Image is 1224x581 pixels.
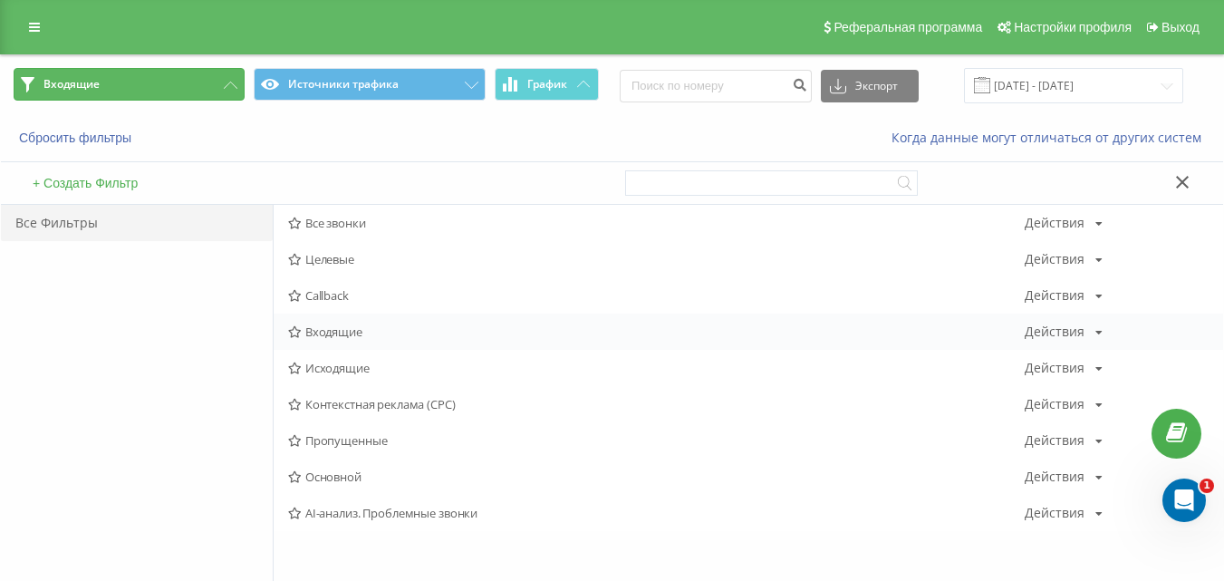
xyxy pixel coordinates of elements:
[1025,470,1084,483] div: Действия
[1161,20,1200,34] span: Выход
[1025,217,1084,229] div: Действия
[527,78,567,91] span: График
[1014,20,1132,34] span: Настройки профиля
[14,130,140,146] button: Сбросить фильтры
[891,129,1210,146] a: Когда данные могут отличаться от других систем
[288,253,1025,266] span: Целевые
[288,325,1025,338] span: Входящие
[14,68,245,101] button: Входящие
[27,175,143,191] button: + Создать Фильтр
[834,20,982,34] span: Реферальная программа
[1162,479,1206,522] iframe: Intercom live chat
[1025,434,1084,447] div: Действия
[620,70,812,102] input: Поиск по номеру
[1025,253,1084,266] div: Действия
[43,77,100,92] span: Входящие
[288,362,1025,374] span: Исходящие
[1,205,273,241] div: Все Фильтры
[1025,362,1084,374] div: Действия
[1170,174,1196,193] button: Закрыть
[1025,325,1084,338] div: Действия
[288,217,1025,229] span: Все звонки
[288,470,1025,483] span: Основной
[288,398,1025,411] span: Контекстная реклама (CPC)
[288,507,1025,519] span: AI-анализ. Проблемные звонки
[1200,479,1214,493] span: 1
[288,434,1025,447] span: Пропущенные
[1025,398,1084,411] div: Действия
[1025,507,1084,519] div: Действия
[495,68,599,101] button: График
[821,70,919,102] button: Экспорт
[288,289,1025,302] span: Callback
[1025,289,1084,302] div: Действия
[254,68,485,101] button: Источники трафика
